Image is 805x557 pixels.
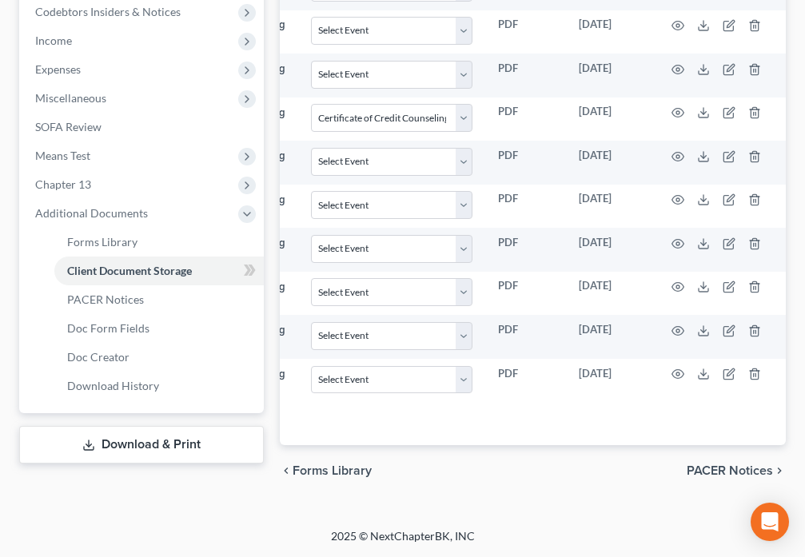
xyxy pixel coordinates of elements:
[751,503,789,541] div: Open Intercom Messenger
[280,464,372,477] button: chevron_left Forms Library
[19,426,264,464] a: Download & Print
[485,97,566,141] td: PDF
[485,228,566,272] td: PDF
[566,185,652,229] td: [DATE]
[35,206,148,220] span: Additional Documents
[67,292,144,306] span: PACER Notices
[67,350,130,364] span: Doc Creator
[54,228,264,257] a: Forms Library
[67,379,159,392] span: Download History
[35,62,81,76] span: Expenses
[35,91,106,105] span: Miscellaneous
[566,228,652,272] td: [DATE]
[280,464,293,477] i: chevron_left
[566,10,652,54] td: [DATE]
[566,54,652,97] td: [DATE]
[485,10,566,54] td: PDF
[485,315,566,359] td: PDF
[293,464,372,477] span: Forms Library
[485,359,566,432] td: PDF
[54,314,264,343] a: Doc Form Fields
[54,343,264,372] a: Doc Creator
[485,272,566,316] td: PDF
[485,141,566,185] td: PDF
[485,54,566,97] td: PDF
[54,257,264,285] a: Client Document Storage
[35,34,72,47] span: Income
[67,264,192,277] span: Client Document Storage
[54,372,264,400] a: Download History
[35,177,91,191] span: Chapter 13
[485,185,566,229] td: PDF
[54,285,264,314] a: PACER Notices
[35,149,90,162] span: Means Test
[566,97,652,141] td: [DATE]
[67,235,137,249] span: Forms Library
[687,464,786,477] button: PACER Notices chevron_right
[566,272,652,316] td: [DATE]
[35,5,181,18] span: Codebtors Insiders & Notices
[566,359,652,432] td: [DATE]
[19,528,787,557] div: 2025 © NextChapterBK, INC
[773,464,786,477] i: chevron_right
[35,120,102,133] span: SOFA Review
[566,315,652,359] td: [DATE]
[687,464,773,477] span: PACER Notices
[22,113,264,141] a: SOFA Review
[67,321,149,335] span: Doc Form Fields
[566,141,652,185] td: [DATE]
